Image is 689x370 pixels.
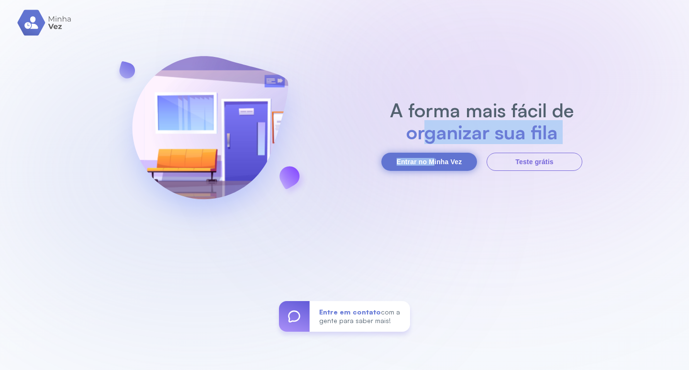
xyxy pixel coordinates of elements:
[310,301,410,332] div: com a gente para saber mais!
[385,99,579,121] h2: A forma mais fácil de
[17,10,72,36] img: logo.svg
[381,153,477,171] button: Entrar no Minha Vez
[319,308,381,316] span: Entre em contato
[279,301,410,332] a: Entre em contatocom a gente para saber mais!
[385,121,579,143] h2: organizar sua fila
[107,31,313,239] img: banner-login.svg
[487,153,582,171] button: Teste grátis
